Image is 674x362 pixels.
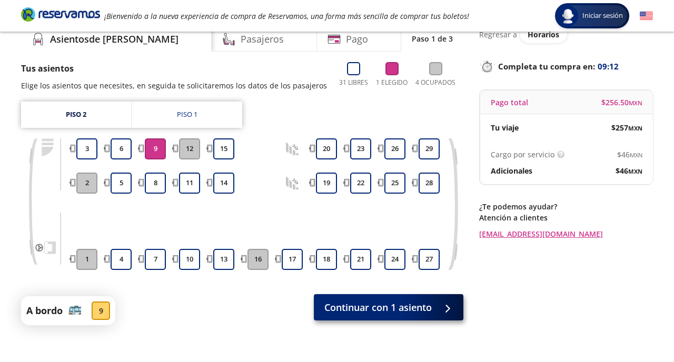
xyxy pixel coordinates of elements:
button: 29 [419,138,440,159]
button: 23 [350,138,371,159]
button: 24 [384,249,405,270]
p: Tu viaje [491,122,519,133]
button: 27 [419,249,440,270]
h4: Pasajeros [241,32,284,46]
span: $ 46 [617,149,642,160]
p: Regresar a [479,29,517,40]
div: Regresar a ver horarios [479,25,653,43]
p: 31 Libres [339,78,368,87]
small: MXN [629,99,642,107]
button: 28 [419,173,440,194]
small: MXN [628,124,642,132]
button: 26 [384,138,405,159]
p: Paso 1 de 3 [412,33,453,44]
p: Completa tu compra en : [479,59,653,74]
p: Pago total [491,97,528,108]
h4: Asientos de [PERSON_NAME] [50,32,179,46]
span: 09:12 [598,61,619,73]
p: A bordo [26,304,63,318]
div: 9 [92,301,110,320]
div: Piso 1 [177,109,197,120]
button: 12 [179,138,200,159]
p: Adicionales [491,165,532,176]
button: 25 [384,173,405,194]
span: $ 46 [616,165,642,176]
button: 6 [111,138,132,159]
button: Continuar con 1 asiento [314,294,463,320]
button: 14 [213,173,234,194]
button: 3 [76,138,97,159]
button: 20 [316,138,337,159]
button: 9 [145,138,166,159]
button: 5 [111,173,132,194]
button: 4 [111,249,132,270]
button: 7 [145,249,166,270]
small: MXN [630,151,642,159]
p: Cargo por servicio [491,149,554,160]
button: 19 [316,173,337,194]
i: Brand Logo [21,6,100,22]
a: Piso 2 [21,102,131,128]
span: Continuar con 1 asiento [324,300,432,315]
a: Piso 1 [132,102,242,128]
button: 10 [179,249,200,270]
button: 15 [213,138,234,159]
span: Horarios [528,29,559,39]
p: ¿Te podemos ayudar? [479,201,653,212]
p: Tus asientos [21,62,327,75]
button: 13 [213,249,234,270]
button: 21 [350,249,371,270]
p: Elige los asientos que necesites, en seguida te solicitaremos los datos de los pasajeros [21,80,327,91]
button: 18 [316,249,337,270]
p: 1 Elegido [376,78,408,87]
button: English [640,9,653,23]
button: 8 [145,173,166,194]
span: Iniciar sesión [578,11,627,21]
span: $ 257 [611,122,642,133]
button: 22 [350,173,371,194]
button: 11 [179,173,200,194]
a: Brand Logo [21,6,100,25]
a: [EMAIL_ADDRESS][DOMAIN_NAME] [479,228,653,239]
button: 17 [282,249,303,270]
p: Atención a clientes [479,212,653,223]
button: 1 [76,249,97,270]
button: 2 [76,173,97,194]
em: ¡Bienvenido a la nueva experiencia de compra de Reservamos, una forma más sencilla de comprar tus... [104,11,469,21]
p: 4 Ocupados [415,78,455,87]
h4: Pago [346,32,368,46]
span: $ 256.50 [601,97,642,108]
small: MXN [628,167,642,175]
button: 16 [247,249,269,270]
